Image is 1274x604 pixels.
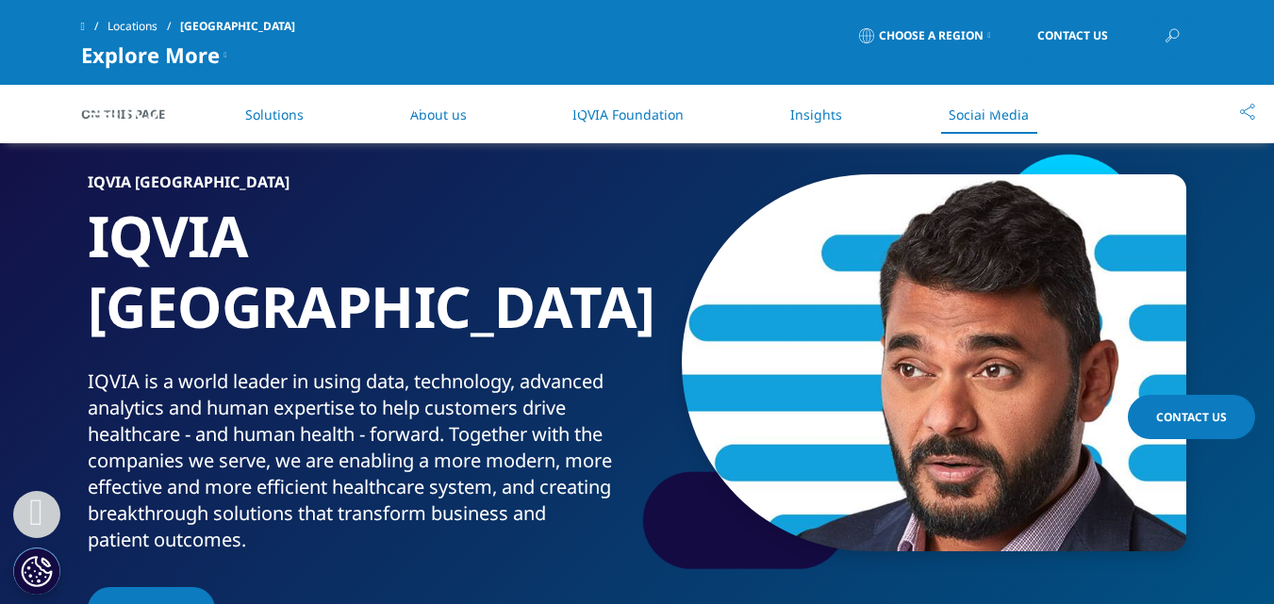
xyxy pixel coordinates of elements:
[1128,395,1255,439] a: Contact Us
[81,97,232,124] img: IQVIA Healthcare Information Technology and Pharma Clinical Research Company
[510,94,583,117] a: Products
[951,94,1014,117] a: Careers
[88,368,630,553] div: IQVIA is a world leader in using data, technology, advanced analytics and human expertise to help...
[88,174,630,201] h6: IQVIA [GEOGRAPHIC_DATA]
[350,94,425,117] a: Solutions
[818,94,867,117] a: About
[88,201,630,368] h1: IQVIA [GEOGRAPHIC_DATA]
[1156,409,1227,425] span: Contact Us
[1009,14,1136,57] a: Contact Us
[240,66,1194,155] nav: Primary
[682,174,1186,551] img: 22_rbuportraitoption.jpg
[879,28,984,43] span: Choose a Region
[13,547,60,595] button: Cookies Settings
[1037,30,1108,41] span: Contact Us
[668,94,733,117] a: Insights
